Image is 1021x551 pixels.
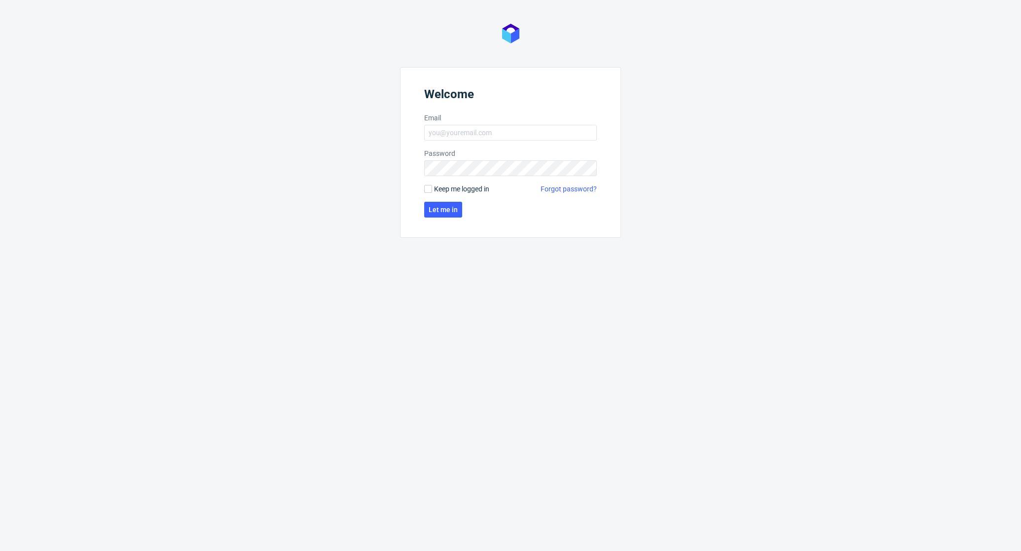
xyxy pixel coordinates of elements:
span: Let me in [429,206,458,213]
label: Password [424,148,597,158]
header: Welcome [424,87,597,105]
button: Let me in [424,202,462,218]
label: Email [424,113,597,123]
span: Keep me logged in [434,184,489,194]
input: you@youremail.com [424,125,597,141]
a: Forgot password? [541,184,597,194]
